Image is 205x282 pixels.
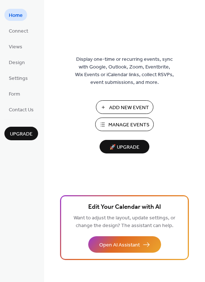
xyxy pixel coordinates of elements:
[109,104,149,112] span: Add New Event
[10,130,33,138] span: Upgrade
[4,72,32,84] a: Settings
[9,90,20,98] span: Form
[75,56,174,86] span: Display one-time or recurring events, sync with Google, Outlook, Zoom, Eventbrite, Wix Events or ...
[74,213,175,231] span: Want to adjust the layout, update settings, or change the design? The assistant can help.
[9,12,23,19] span: Home
[95,118,154,131] button: Manage Events
[104,142,145,152] span: 🚀 Upgrade
[9,43,22,51] span: Views
[4,9,27,21] a: Home
[4,88,25,100] a: Form
[88,236,161,253] button: Open AI Assistant
[4,103,38,115] a: Contact Us
[96,100,153,114] button: Add New Event
[88,202,161,212] span: Edit Your Calendar with AI
[4,56,29,68] a: Design
[100,140,149,153] button: 🚀 Upgrade
[99,241,140,249] span: Open AI Assistant
[4,40,27,52] a: Views
[9,75,28,82] span: Settings
[9,27,28,35] span: Connect
[4,127,38,140] button: Upgrade
[4,25,33,37] a: Connect
[9,106,34,114] span: Contact Us
[9,59,25,67] span: Design
[108,121,149,129] span: Manage Events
